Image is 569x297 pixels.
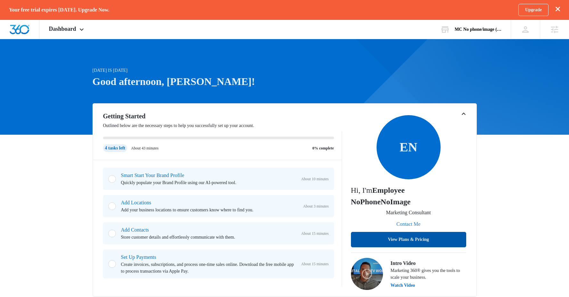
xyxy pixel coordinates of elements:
[103,122,342,129] p: Outlined below are the necessary steps to help you successfully set up your account.
[351,186,411,206] strong: Employee NoPhoneNoImage
[391,259,466,267] h3: Intro Video
[121,234,296,241] p: Store customer details and effortlessly communicate with them.
[351,184,466,208] p: Hi, I'm
[455,27,501,32] div: account name
[103,111,342,121] h2: Getting Started
[460,110,467,118] button: Toggle Collapse
[121,207,298,213] p: Add your business locations to ensure customers know where to find you.
[386,209,431,216] p: Marketing Consultant
[103,144,127,152] div: 4 tasks left
[121,261,296,275] p: Create invoices, subscriptions, and process one-time sales online. Download the free mobile app t...
[303,203,329,209] span: About 3 minutes
[121,227,149,233] a: Add Contacts
[301,261,329,267] span: About 15 minutes
[391,283,415,288] button: Watch Video
[556,6,560,13] button: dismiss this dialog
[49,26,76,32] span: Dashboard
[93,67,346,74] p: [DATE] is [DATE]
[93,74,346,89] h1: Good afternoon, [PERSON_NAME]!
[39,20,95,39] div: Dashboard
[518,4,549,16] a: Upgrade
[390,216,427,232] button: Contact Me
[313,145,334,151] p: 0% complete
[121,254,156,260] a: Set Up Payments
[351,232,466,247] button: View Plans & Pricing
[121,200,151,205] a: Add Locations
[121,173,184,178] a: Smart Start Your Brand Profile
[391,267,466,281] p: Marketing 360® gives you the tools to scale your business.
[9,7,109,13] p: Your free trial expires [DATE]. Upgrade Now.
[351,258,383,290] img: Intro Video
[301,176,329,182] span: About 10 minutes
[121,179,296,186] p: Quickly populate your Brand Profile using our AI-powered tool.
[131,145,159,151] p: About 43 minutes
[377,115,441,179] span: EN
[301,231,329,236] span: About 15 minutes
